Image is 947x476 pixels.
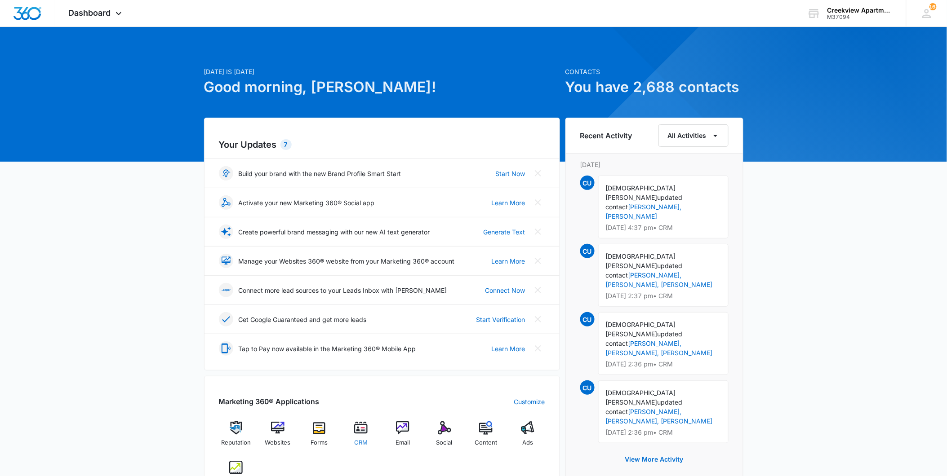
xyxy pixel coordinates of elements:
div: 7 [280,139,292,150]
span: Reputation [221,438,251,447]
span: Ads [522,438,533,447]
p: [DATE] 4:37 pm • CRM [606,225,721,231]
span: CU [580,176,595,190]
button: All Activities [658,124,729,147]
span: [DEMOGRAPHIC_DATA][PERSON_NAME] [606,321,676,338]
p: [DATE] 2:36 pm • CRM [606,429,721,436]
div: account name [827,7,893,14]
a: [PERSON_NAME], [PERSON_NAME], [PERSON_NAME] [606,271,713,288]
p: Get Google Guaranteed and get more leads [239,315,367,324]
div: account id [827,14,893,20]
span: CU [580,312,595,326]
a: Start Verification [476,315,525,324]
a: Learn More [492,256,525,266]
button: Close [531,166,545,181]
a: [PERSON_NAME], [PERSON_NAME], [PERSON_NAME] [606,408,713,425]
a: Learn More [492,344,525,353]
span: Email [396,438,410,447]
h6: Recent Activity [580,130,632,141]
a: Websites [260,421,295,454]
button: Close [531,312,545,326]
span: [DEMOGRAPHIC_DATA][PERSON_NAME] [606,252,676,269]
p: Manage your Websites 360® website from your Marketing 360® account [239,256,455,266]
span: CU [580,244,595,258]
a: Generate Text [484,227,525,237]
button: Close [531,254,545,268]
p: [DATE] is [DATE] [204,67,560,76]
h2: Your Updates [219,138,545,151]
a: Content [469,421,503,454]
h1: Good morning, [PERSON_NAME]! [204,76,560,98]
span: CU [580,380,595,395]
span: Social [436,438,453,447]
p: Connect more lead sources to your Leads Inbox with [PERSON_NAME] [239,286,447,295]
p: [DATE] 2:37 pm • CRM [606,293,721,299]
p: [DATE] [580,160,729,169]
a: Email [386,421,420,454]
p: [DATE] 2:36 pm • CRM [606,361,721,367]
a: CRM [344,421,378,454]
div: notifications count [929,3,937,10]
a: Forms [302,421,337,454]
a: [PERSON_NAME], [PERSON_NAME] [606,203,682,220]
a: [PERSON_NAME], [PERSON_NAME], [PERSON_NAME] [606,339,713,357]
a: Start Now [496,169,525,178]
a: Social [427,421,462,454]
button: View More Activity [616,449,693,470]
button: Close [531,283,545,297]
span: [DEMOGRAPHIC_DATA][PERSON_NAME] [606,389,676,406]
a: Connect Now [485,286,525,295]
h1: You have 2,688 contacts [565,76,743,98]
span: Content [475,438,497,447]
a: Reputation [219,421,253,454]
p: Create powerful brand messaging with our new AI text generator [239,227,430,237]
span: CRM [354,438,368,447]
p: Build your brand with the new Brand Profile Smart Start [239,169,401,178]
button: Close [531,341,545,356]
a: Customize [514,397,545,406]
p: Activate your new Marketing 360® Social app [239,198,375,207]
span: [DEMOGRAPHIC_DATA][PERSON_NAME] [606,184,676,201]
button: Close [531,225,545,239]
span: Websites [265,438,290,447]
span: 163 [929,3,937,10]
button: Close [531,195,545,210]
p: Tap to Pay now available in the Marketing 360® Mobile App [239,344,416,353]
p: Contacts [565,67,743,76]
span: Forms [311,438,328,447]
h2: Marketing 360® Applications [219,396,320,407]
a: Learn More [492,198,525,207]
a: Ads [511,421,545,454]
span: Dashboard [69,8,111,18]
